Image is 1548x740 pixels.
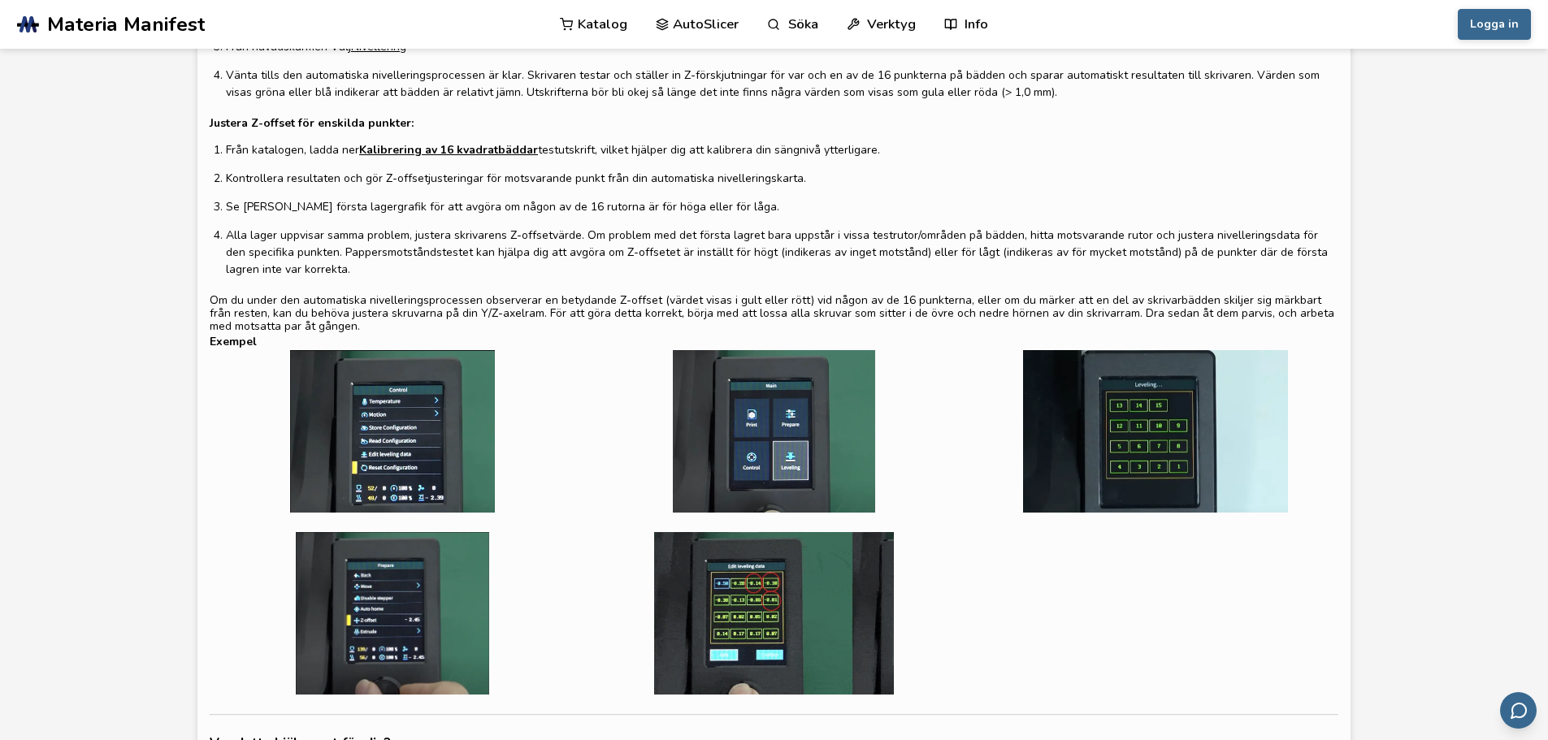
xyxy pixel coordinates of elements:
[226,199,779,214] font: Se [PERSON_NAME] första lagergrafik för att avgöra om någon av de 16 rutorna är för höga eller fö...
[1500,692,1537,729] button: Skicka feedback via e-post
[965,15,988,33] font: Info
[1458,9,1531,40] button: Logga in
[47,11,205,38] font: Materia Manifest
[210,115,414,131] font: Justera Z-offset för enskilda punkter:
[578,15,627,33] font: Katalog
[351,39,406,54] font: Nivellering
[226,142,359,158] font: Från katalogen, ladda ner
[210,334,257,349] font: Exempel
[1470,16,1519,32] font: Logga in
[788,15,818,33] font: Söka
[226,39,351,54] font: Från huvudskärmen Välj
[359,141,538,158] a: Kalibrering av 16 kvadratbäddar
[226,171,806,186] font: Kontrollera resultaten och gör Z-offsetjusteringar för motsvarande punkt från din automatiska niv...
[673,15,739,33] font: AutoSlicer
[226,227,1328,277] font: Alla lager uppvisar samma problem, justera skrivarens Z-offsetvärde. Om problem med det första la...
[226,67,1320,100] font: Vänta tills den automatiska nivelleringsprocessen är klar. Skrivaren testar och ställer in Z-förs...
[359,142,538,158] font: Kalibrering av 16 kvadratbäddar
[210,292,1334,334] font: Om du under den automatiska nivelleringsprocessen observerar en betydande Z-offset (värdet visas ...
[538,142,880,158] font: testutskrift, vilket hjälper dig att kalibrera din sängnivå ytterligare.
[867,15,916,33] font: Verktyg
